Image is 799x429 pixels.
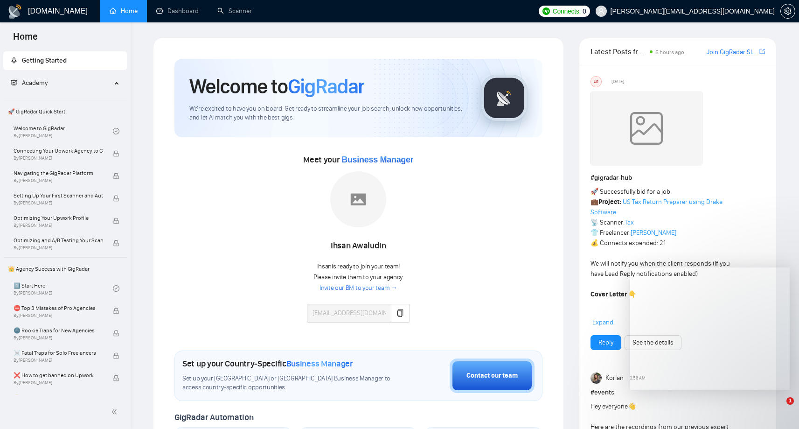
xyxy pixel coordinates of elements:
button: copy [391,304,410,323]
span: Connects: [553,6,581,16]
span: ⛔ Top 3 Mistakes of Pro Agencies [14,303,103,313]
span: lock [113,195,119,202]
span: Business Manager [286,359,353,369]
button: Reply [591,335,621,350]
span: By [PERSON_NAME] [14,380,103,386]
h1: Welcome to [189,74,364,99]
span: lock [113,218,119,224]
span: 1 [786,397,794,405]
span: Optimizing Your Upwork Profile [14,213,103,223]
span: By [PERSON_NAME] [14,155,103,161]
a: Tax [625,218,634,226]
span: Getting Started [22,56,67,64]
span: copy [396,309,404,317]
button: Contact our team [450,359,535,393]
button: setting [780,4,795,19]
strong: Project: [598,198,621,206]
span: By [PERSON_NAME] [14,358,103,363]
div: US [591,77,601,87]
span: Ihsan is ready to join your team! [317,262,400,270]
span: 5 hours ago [655,49,684,56]
span: Korlan [605,373,624,383]
span: Academy [11,79,48,87]
span: Academy [22,79,48,87]
span: Meet your [303,155,413,165]
span: fund-projection-screen [11,79,17,86]
a: Join GigRadar Slack Community [707,47,757,57]
h1: # gigradar-hub [591,173,765,183]
a: Reply [598,338,613,348]
div: Contact our team [466,371,518,381]
img: upwork-logo.png [542,7,550,15]
span: ☠️ Fatal Traps for Solo Freelancers [14,348,103,358]
span: 👋 [628,402,636,410]
a: Invite our BM to your team → [320,284,397,293]
a: export [759,47,765,56]
button: See the details [625,335,681,350]
span: check-circle [113,128,119,134]
span: Setting Up Your First Scanner and Auto-Bidder [14,191,103,200]
a: US Tax Return Preparer using Drake Software [591,198,723,216]
a: dashboardDashboard [156,7,199,15]
span: lock [113,240,119,246]
span: By [PERSON_NAME] [14,200,103,206]
a: 1️⃣ Start HereBy[PERSON_NAME] [14,278,113,299]
span: 🚀 GigRadar Quick Start [4,102,126,121]
span: double-left [111,407,120,416]
img: placeholder.png [330,171,386,227]
span: By [PERSON_NAME] [14,245,103,251]
span: setting [781,7,795,15]
span: Connecting Your Upwork Agency to GigRadar [14,146,103,155]
span: By [PERSON_NAME] [14,223,103,228]
span: lock [113,352,119,359]
span: 0 [583,6,586,16]
span: check-circle [113,285,119,292]
img: Korlan [591,373,602,384]
span: We're excited to have you on board. Get ready to streamline your job search, unlock new opportuni... [189,105,466,122]
span: [DATE] [611,77,624,86]
span: export [759,48,765,55]
img: logo [7,4,22,19]
iframe: Intercom live chat [767,397,790,420]
span: GigRadar Automation [174,412,253,422]
span: rocket [11,57,17,63]
span: lock [113,173,119,179]
span: By [PERSON_NAME] [14,313,103,318]
span: Expand [592,318,613,326]
span: By [PERSON_NAME] [14,335,103,341]
span: Business Manager [341,155,413,164]
span: Latest Posts from the GigRadar Community [591,46,647,57]
a: searchScanner [217,7,252,15]
li: Getting Started [3,51,127,70]
a: Welcome to GigRadarBy[PERSON_NAME] [14,121,113,141]
span: Home [6,30,45,49]
h1: # events [591,387,765,398]
span: By [PERSON_NAME] [14,178,103,183]
strong: Cover Letter 👇 [591,290,636,298]
span: ❌ How to get banned on Upwork [14,371,103,380]
span: 🌚 Rookie Traps for New Agencies [14,326,103,335]
span: GigRadar [288,74,364,99]
img: weqQh+iSagEgQAAAABJRU5ErkJggg== [591,91,702,166]
span: Navigating the GigRadar Platform [14,169,103,178]
h1: Set up your Country-Specific [182,359,353,369]
span: lock [113,330,119,337]
span: lock [113,150,119,157]
img: gigradar-logo.png [481,75,528,121]
span: 👑 Agency Success with GigRadar [4,260,126,278]
span: lock [113,308,119,314]
div: Ihsan Awaludin [307,238,410,254]
span: user [598,8,604,14]
iframe: To enrich screen reader interactions, please activate Accessibility in Grammarly extension settings [630,267,790,390]
span: Please invite them to your agency. [313,273,403,281]
span: Optimizing and A/B Testing Your Scanner for Better Results [14,236,103,245]
span: Set up your [GEOGRAPHIC_DATA] or [GEOGRAPHIC_DATA] Business Manager to access country-specific op... [182,374,394,392]
a: setting [780,7,795,15]
a: homeHome [110,7,138,15]
a: [PERSON_NAME] [631,229,676,237]
span: lock [113,375,119,381]
span: 😭 Account blocked: what to do? [14,393,103,402]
